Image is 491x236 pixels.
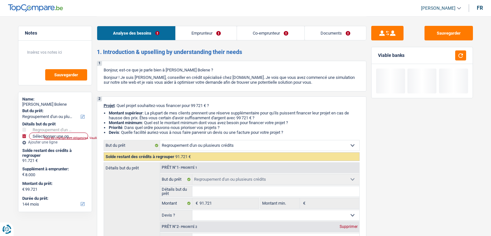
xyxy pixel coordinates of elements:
label: Durée du prêt: [22,196,87,201]
div: Solde restant des crédits à regrouper [22,148,88,158]
div: Name: [22,97,88,102]
div: Supprimer [338,225,359,229]
label: Montant [160,198,193,209]
img: TopCompare Logo [8,4,63,12]
strong: Montant supérieur [109,111,143,115]
li: : Quel est le montant minimum dont vous avez besoin pour financer votre projet ? [109,120,360,125]
p: Bonjour, est-ce que je parle bien à [PERSON_NAME] Bolene ? [104,68,360,72]
strong: Priorité [109,125,122,130]
label: But du prêt [104,140,160,151]
span: € [22,172,25,177]
a: Emprunteur [176,26,237,40]
label: But du prêt [160,174,193,185]
div: fr [477,5,483,11]
span: € [192,198,199,209]
span: Sauvegarder [54,73,78,77]
div: 2 [97,97,102,102]
span: 91.721 € [175,154,191,159]
li: : La plupart de mes clients prennent une réserve supplémentaire pour qu'ils puissent financer leu... [109,111,360,120]
span: - Priorité 1 [179,166,197,169]
button: Sauvegarder [425,26,473,40]
span: € [22,187,25,192]
span: Solde restant des crédits à regrouper [106,154,174,159]
div: Prêt n°1 [160,166,199,170]
p: : Quel projet souhaitez-vous financer pour 99 721 € ? [104,103,360,108]
li: : Dans quel ordre pouvons-nous prioriser vos projets ? [109,125,360,130]
button: Sauvegarder [45,69,87,80]
label: Devis ? [160,210,193,220]
div: Détails but du prêt [22,122,88,127]
label: Supplément à emprunter: [22,166,87,172]
a: Documents [305,26,366,40]
label: Détails but du prêt [104,163,160,170]
strong: Montant minimum [109,120,142,125]
div: Tous les champs sont obligatoires. Veuillez fournir une réponse plus longue [44,137,83,139]
label: But du prêt: [22,108,87,113]
label: Détails but du prêt [160,186,193,197]
label: Montant du prêt: [22,181,87,186]
div: Prêt n°2 [160,225,199,229]
div: 1 [97,61,102,66]
span: Projet [104,103,115,108]
li: : Quelle facilité auriez-vous à nous faire parvenir un devis ou une facture pour votre projet ? [109,130,360,135]
a: Co-emprunteur [237,26,304,40]
span: € [300,198,307,209]
p: Bonjour ! Je suis [PERSON_NAME], conseiller en crédit spécialisé chez [DOMAIN_NAME]. Je vois que ... [104,75,360,85]
h2: 1. Introduction & upselling by understanding their needs [97,48,366,56]
h5: Notes [25,30,85,36]
div: [PERSON_NAME] Bolene [22,102,88,107]
div: Viable banks [378,53,404,58]
span: Devis [109,130,119,135]
label: Montant min. [261,198,300,209]
span: - Priorité 2 [179,225,197,229]
div: 91.721 € [22,158,88,163]
a: [PERSON_NAME] [416,3,461,14]
a: Analyse des besoins [97,26,175,40]
div: Ajouter une ligne [22,140,88,145]
span: [PERSON_NAME] [421,5,455,11]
